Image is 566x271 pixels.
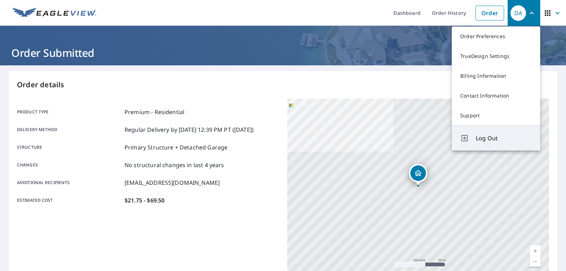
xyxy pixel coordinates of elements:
a: Billing Information [452,66,540,86]
button: Log Out [452,125,540,151]
p: Product type [17,108,122,116]
p: $21.75 - $69.50 [125,196,164,205]
p: Premium - Residential [125,108,184,116]
p: Estimated cost [17,196,122,205]
a: Current Level 17, Zoom Out [530,256,541,267]
p: Changes [17,161,122,169]
img: EV Logo [13,8,96,18]
span: Log Out [476,134,532,142]
a: TrueDesign Settings [452,46,540,66]
a: Support [452,106,540,125]
p: Order details [17,79,549,90]
a: Order Preferences [452,26,540,46]
h1: Order Submitted [8,46,558,60]
div: DA [510,5,526,21]
p: Regular Delivery by [DATE] 12:39 PM PT ([DATE]) [125,125,254,134]
p: Primary Structure + Detached Garage [125,143,227,152]
p: No structural changes in last 4 years [125,161,224,169]
p: [EMAIL_ADDRESS][DOMAIN_NAME] [125,178,220,187]
p: Structure [17,143,122,152]
div: Dropped pin, building 1, Residential property, 3225 N Eastmoreland Dr Oregon, OH 43616 [409,164,427,186]
a: Current Level 17, Zoom In [530,246,541,256]
a: Order [475,6,504,20]
p: Additional recipients [17,178,122,187]
p: Delivery method [17,125,122,134]
a: Contact Information [452,86,540,106]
